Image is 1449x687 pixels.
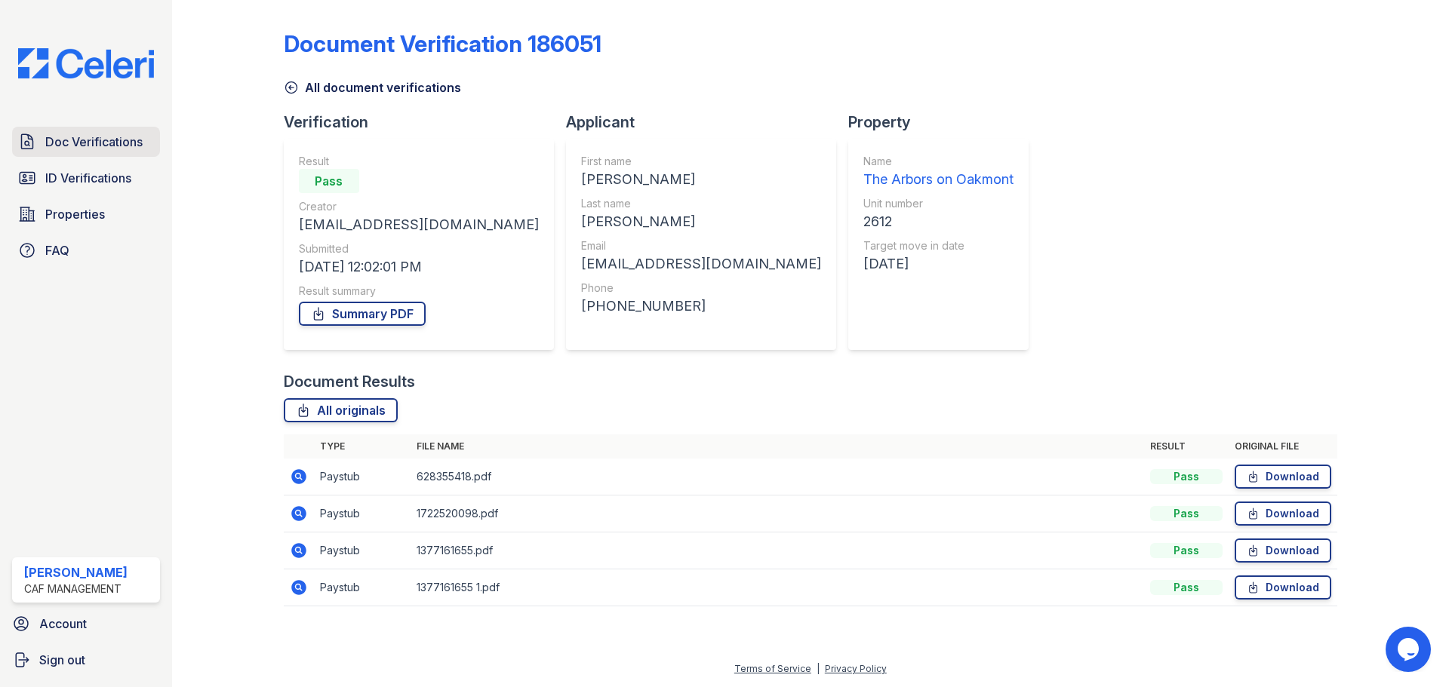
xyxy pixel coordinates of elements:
[581,296,821,317] div: [PHONE_NUMBER]
[24,563,128,581] div: [PERSON_NAME]
[299,284,539,299] div: Result summary
[1386,627,1434,672] iframe: chat widget
[299,241,539,256] div: Submitted
[12,163,160,193] a: ID Verifications
[581,196,821,211] div: Last name
[1235,465,1331,489] a: Download
[734,663,811,674] a: Terms of Service
[299,214,539,235] div: [EMAIL_ADDRESS][DOMAIN_NAME]
[411,569,1144,606] td: 1377161655 1.pdf
[581,281,821,296] div: Phone
[817,663,820,674] div: |
[581,253,821,274] div: [EMAIL_ADDRESS][DOMAIN_NAME]
[1150,580,1223,595] div: Pass
[284,78,461,97] a: All document verifications
[411,495,1144,532] td: 1722520098.pdf
[299,154,539,169] div: Result
[1150,506,1223,521] div: Pass
[299,256,539,278] div: [DATE] 12:02:01 PM
[299,302,426,326] a: Summary PDF
[863,253,1014,274] div: [DATE]
[411,459,1144,495] td: 628355418.pdf
[314,495,411,532] td: Paystub
[299,169,359,193] div: Pass
[863,238,1014,253] div: Target move in date
[299,199,539,214] div: Creator
[848,112,1041,133] div: Property
[284,398,398,422] a: All originals
[284,30,601,57] div: Document Verification 186051
[6,645,166,675] a: Sign out
[284,371,415,392] div: Document Results
[314,532,411,569] td: Paystub
[1229,434,1337,459] th: Original file
[863,154,1014,190] a: Name The Arbors on Oakmont
[45,205,105,223] span: Properties
[863,154,1014,169] div: Name
[1150,469,1223,484] div: Pass
[1235,575,1331,600] a: Download
[581,211,821,232] div: [PERSON_NAME]
[863,211,1014,232] div: 2612
[314,459,411,495] td: Paystub
[1144,434,1229,459] th: Result
[581,238,821,253] div: Email
[39,651,85,669] span: Sign out
[314,434,411,459] th: Type
[1235,501,1331,526] a: Download
[566,112,848,133] div: Applicant
[411,532,1144,569] td: 1377161655.pdf
[39,615,87,633] span: Account
[825,663,887,674] a: Privacy Policy
[863,196,1014,211] div: Unit number
[1235,538,1331,563] a: Download
[314,569,411,606] td: Paystub
[24,581,128,597] div: CAF Management
[45,169,131,187] span: ID Verifications
[12,235,160,265] a: FAQ
[581,169,821,190] div: [PERSON_NAME]
[12,127,160,157] a: Doc Verifications
[6,48,166,78] img: CE_Logo_Blue-a8612792a0a2168367f1c8372b55b34899dd931a85d93a1a3d3e32e68fde9ad4.png
[411,434,1144,459] th: File name
[581,154,821,169] div: First name
[284,112,566,133] div: Verification
[1150,543,1223,558] div: Pass
[45,241,69,259] span: FAQ
[6,609,166,639] a: Account
[12,199,160,229] a: Properties
[863,169,1014,190] div: The Arbors on Oakmont
[45,133,143,151] span: Doc Verifications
